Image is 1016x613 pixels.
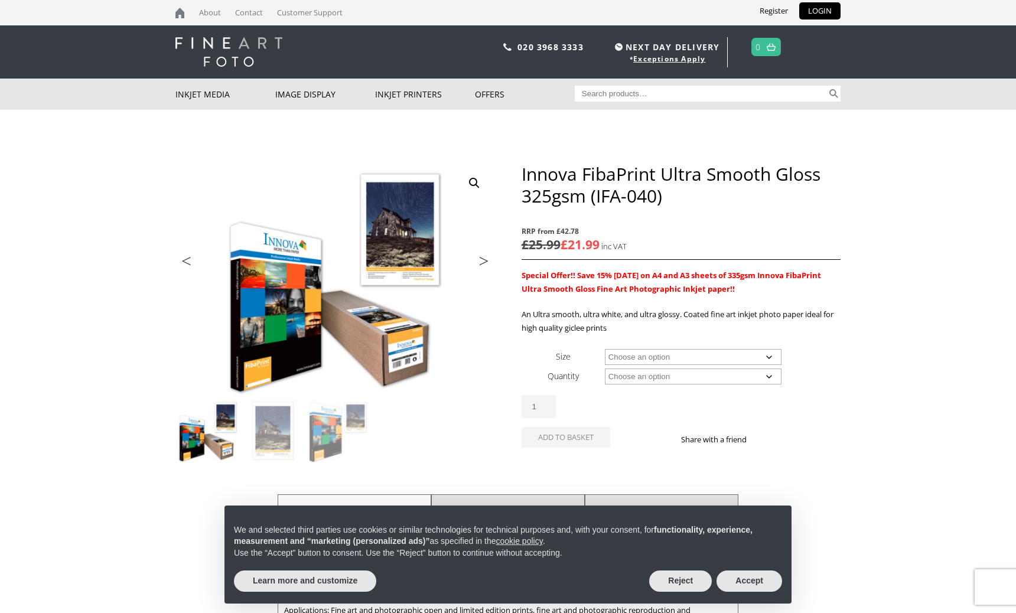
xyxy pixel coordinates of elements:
[827,86,841,102] button: Search
[375,79,475,110] a: Inkjet Printers
[751,2,797,19] a: Register
[681,433,761,446] p: Share with a friend
[633,54,705,64] a: Exceptions Apply
[756,38,761,56] a: 0
[464,172,485,194] a: View full-screen image gallery
[522,427,610,448] button: Add to basket
[649,570,712,592] button: Reject
[767,43,776,51] img: basket.svg
[799,2,841,19] a: LOGIN
[306,399,370,463] img: Innova FibaPrint Ultra Smooth Gloss 325gsm (IFA-040) - Image 3
[522,270,821,294] span: Special Offer!! Save 15% [DATE] on A4 and A3 sheets of 335gsm Innova FibaPrint Ultra Smooth Gloss...
[717,570,782,592] button: Accept
[215,496,801,613] div: Notice
[615,43,623,51] img: time.svg
[522,308,841,335] p: An Ultra smooth, ultra white, and ultra glossy. Coated fine art inkjet photo paper ideal for high...
[494,163,813,399] img: Innova FibaPrint Ultra Smooth Gloss 325gsm (IFA-040) - Image 2
[175,163,494,399] img: Innova FibaPrint Ultra Smooth Gloss 325gsm (IFA-040)
[175,37,282,67] img: logo-white.svg
[176,399,240,463] img: Innova FibaPrint Ultra Smooth Gloss 325gsm (IFA-040)
[475,79,575,110] a: Offers
[561,236,600,253] bdi: 21.99
[548,370,579,382] label: Quantity
[234,547,782,559] p: Use the “Accept” button to consent. Use the “Reject” button to continue without accepting.
[275,79,375,110] a: Image Display
[234,525,753,546] strong: functionality, experience, measurement and “marketing (personalized ads)”
[522,236,561,253] bdi: 25.99
[234,524,782,547] p: We and selected third parties use cookies or similar technologies for technical purposes and, wit...
[175,79,275,110] a: Inkjet Media
[517,41,584,53] a: 020 3968 3333
[575,86,828,102] input: Search products…
[522,163,841,207] h1: Innova FibaPrint Ultra Smooth Gloss 325gsm (IFA-040)
[496,536,543,546] a: cookie policy
[241,399,305,463] img: Innova FibaPrint Ultra Smooth Gloss 325gsm (IFA-040) - Image 2
[234,570,376,592] button: Learn more and customize
[522,224,841,238] span: RRP from £42.78
[561,236,568,253] span: £
[556,351,571,362] label: Size
[522,395,556,418] input: Product quantity
[522,236,529,253] span: £
[503,43,512,51] img: phone.svg
[612,40,719,54] span: NEXT DAY DELIVERY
